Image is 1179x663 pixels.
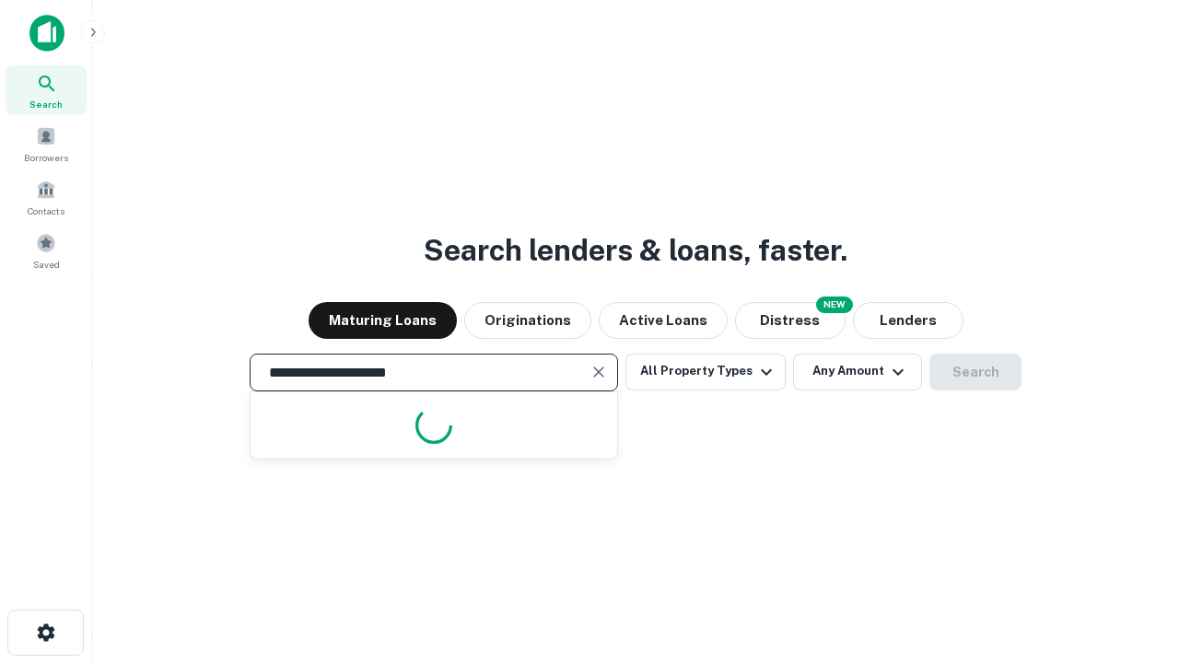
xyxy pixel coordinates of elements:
button: All Property Types [625,354,786,390]
button: Maturing Loans [309,302,457,339]
iframe: Chat Widget [1087,516,1179,604]
button: Active Loans [599,302,728,339]
h3: Search lenders & loans, faster. [424,228,847,273]
button: Any Amount [793,354,922,390]
button: Search distressed loans with lien and other non-mortgage details. [735,302,846,339]
div: NEW [816,297,853,313]
span: Borrowers [24,150,68,165]
button: Lenders [853,302,963,339]
img: capitalize-icon.png [29,15,64,52]
span: Search [29,97,63,111]
a: Contacts [6,172,87,222]
span: Saved [33,257,60,272]
a: Search [6,65,87,115]
button: Clear [586,359,612,385]
span: Contacts [28,204,64,218]
a: Saved [6,226,87,275]
a: Borrowers [6,119,87,169]
button: Originations [464,302,591,339]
